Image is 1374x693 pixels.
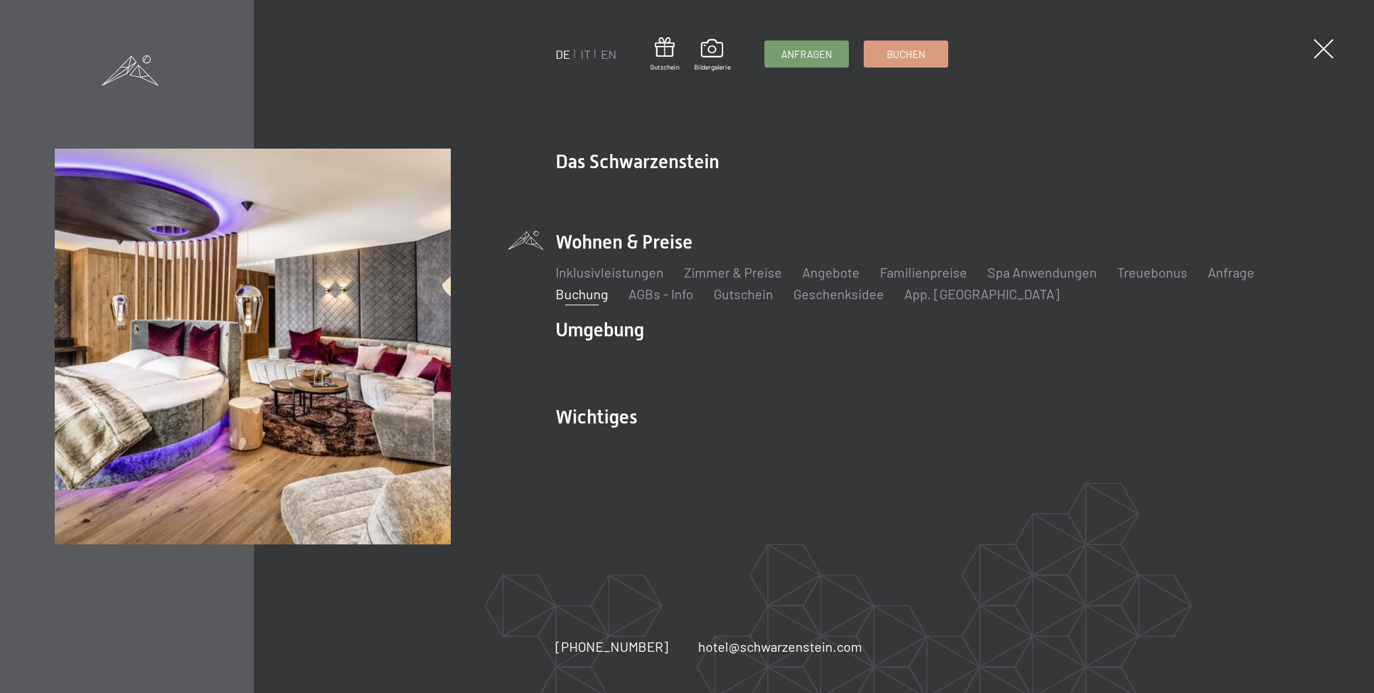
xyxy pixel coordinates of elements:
[765,41,848,67] a: Anfragen
[1208,264,1254,280] a: Anfrage
[694,39,731,72] a: Bildergalerie
[904,286,1060,302] a: App. [GEOGRAPHIC_DATA]
[714,286,773,302] a: Gutschein
[987,264,1097,280] a: Spa Anwendungen
[556,286,608,302] a: Buchung
[698,637,862,656] a: hotel@schwarzenstein.com
[650,37,679,72] a: Gutschein
[802,264,860,280] a: Angebote
[556,637,668,656] a: [PHONE_NUMBER]
[684,264,782,280] a: Zimmer & Preise
[581,47,591,61] a: IT
[556,264,664,280] a: Inklusivleistungen
[556,47,570,61] a: DE
[793,286,884,302] a: Geschenksidee
[650,62,679,72] span: Gutschein
[880,264,967,280] a: Familienpreise
[887,47,925,61] span: Buchen
[864,41,948,67] a: Buchen
[556,638,668,654] span: [PHONE_NUMBER]
[1117,264,1187,280] a: Treuebonus
[694,62,731,72] span: Bildergalerie
[601,47,616,61] a: EN
[629,286,693,302] a: AGBs - Info
[781,47,832,61] span: Anfragen
[55,149,450,544] img: Buchung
